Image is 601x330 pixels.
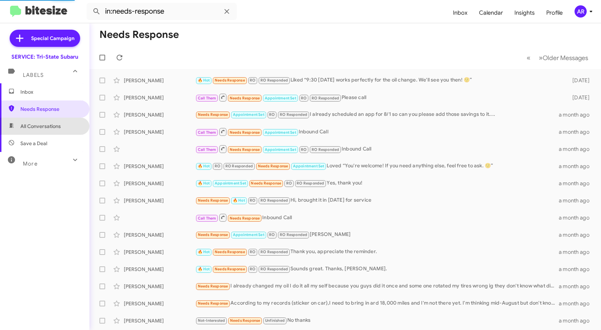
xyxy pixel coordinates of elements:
[215,164,220,168] span: RO
[195,93,562,102] div: Please call
[124,77,195,84] div: [PERSON_NAME]
[559,180,595,187] div: a month ago
[195,110,559,119] div: I already scheduled an app for 8/1 so can you please add those savings to it....
[233,232,264,237] span: Appointment Set
[198,284,228,289] span: Needs Response
[198,78,210,83] span: 🔥 Hot
[260,250,288,254] span: RO Responded
[523,50,592,65] nav: Page navigation example
[87,3,237,20] input: Search
[280,232,307,237] span: RO Responded
[559,231,595,238] div: a month ago
[195,213,559,222] div: Inbound Call
[215,181,246,186] span: Appointment Set
[195,127,559,136] div: Inbound Call
[265,318,285,323] span: Unfinished
[559,214,595,221] div: a month ago
[568,5,593,18] button: AR
[250,250,255,254] span: RO
[539,53,543,62] span: »
[534,50,592,65] button: Next
[20,123,61,130] span: All Conversations
[198,130,216,135] span: Call Them
[447,3,473,23] a: Inbox
[473,3,509,23] a: Calendar
[195,316,559,325] div: No thanks
[10,30,80,47] a: Special Campaign
[260,267,288,271] span: RO Responded
[23,72,44,78] span: Labels
[559,248,595,256] div: a month ago
[230,216,260,221] span: Needs Response
[293,164,324,168] span: Appointment Set
[260,78,288,83] span: RO Responded
[198,164,210,168] span: 🔥 Hot
[258,164,288,168] span: Needs Response
[124,231,195,238] div: [PERSON_NAME]
[195,231,559,239] div: [PERSON_NAME]
[198,96,216,100] span: Call Them
[20,105,81,113] span: Needs Response
[559,163,595,170] div: a month ago
[195,248,559,256] div: Thank you, appreciate the reminder.
[559,128,595,136] div: a month ago
[23,161,38,167] span: More
[124,111,195,118] div: [PERSON_NAME]
[312,147,339,152] span: RO Responded
[124,283,195,290] div: [PERSON_NAME]
[230,96,260,100] span: Needs Response
[269,232,275,237] span: RO
[509,3,541,23] a: Insights
[559,300,595,307] div: a month ago
[301,96,307,100] span: RO
[559,197,595,204] div: a month ago
[198,301,228,306] span: Needs Response
[124,197,195,204] div: [PERSON_NAME]
[195,179,559,187] div: Yes, thank you!
[124,300,195,307] div: [PERSON_NAME]
[198,198,228,203] span: Needs Response
[269,112,275,117] span: RO
[233,198,245,203] span: 🔥 Hot
[522,50,535,65] button: Previous
[198,267,210,271] span: 🔥 Hot
[124,163,195,170] div: [PERSON_NAME]
[559,146,595,153] div: a month ago
[195,76,562,84] div: Liked “9:30 [DATE] works perfectly for the oil change. We'll see you then! 🙂”
[198,147,216,152] span: Call Them
[250,78,255,83] span: RO
[195,299,559,307] div: According to my records (sticker on car),I need to bring in ard 18,000 miles and I'm not there ye...
[559,317,595,324] div: a month ago
[124,266,195,273] div: [PERSON_NAME]
[312,96,339,100] span: RO Responded
[230,147,260,152] span: Needs Response
[541,3,568,23] a: Profile
[124,248,195,256] div: [PERSON_NAME]
[195,265,559,273] div: Sounds great. Thanks, [PERSON_NAME].
[124,317,195,324] div: [PERSON_NAME]
[559,111,595,118] div: a month ago
[198,232,228,237] span: Needs Response
[225,164,253,168] span: RO Responded
[230,130,260,135] span: Needs Response
[198,112,228,117] span: Needs Response
[195,282,559,290] div: I already changed my oil I do it all my self because you guys did it once and some one rotated my...
[215,250,245,254] span: Needs Response
[233,112,264,117] span: Appointment Set
[124,128,195,136] div: [PERSON_NAME]
[265,147,296,152] span: Appointment Set
[286,181,292,186] span: RO
[251,181,281,186] span: Needs Response
[11,53,78,60] div: SERVICE: Tri-State Subaru
[559,283,595,290] div: a month ago
[20,140,47,147] span: Save a Deal
[215,267,245,271] span: Needs Response
[562,77,595,84] div: [DATE]
[260,198,288,203] span: RO Responded
[543,54,588,62] span: Older Messages
[195,162,559,170] div: Loved “You're welcome! If you need anything else, feel free to ask. 🙂”
[198,250,210,254] span: 🔥 Hot
[265,96,296,100] span: Appointment Set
